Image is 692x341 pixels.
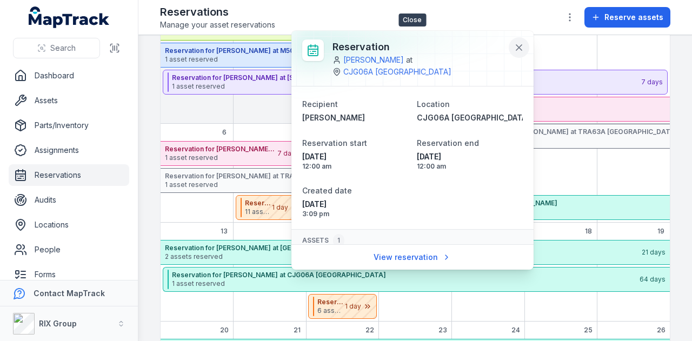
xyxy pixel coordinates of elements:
span: 11 assets reserved [245,208,271,216]
strong: Reservation for [PERSON_NAME] at CJG06A [GEOGRAPHIC_DATA] [172,271,638,279]
button: Reservation for [PERSON_NAME] at SCJV01A [PERSON_NAME] [GEOGRAPHIC_DATA][PERSON_NAME]11 assets re... [236,195,304,220]
span: 1 asset reserved [165,153,276,162]
span: 26 [657,326,666,335]
button: Reservation for [PERSON_NAME] at TRA63A [GEOGRAPHIC_DATA]1 asset reserved8 days [161,168,522,193]
span: 19 [657,227,664,236]
strong: Reservation for [PERSON_NAME] at [STREET_ADDRESS] [172,73,640,82]
span: 6 assets reserved [317,306,344,315]
span: [DATE] [417,151,523,162]
button: Reserve assets [584,7,670,28]
a: Dashboard [9,65,129,86]
time: 13/10/2025, 12:00:00 am [302,151,408,171]
strong: Reservation for [PERSON_NAME] at [GEOGRAPHIC_DATA][PERSON_NAME] [165,244,641,252]
a: MapTrack [29,6,110,28]
span: 25 [584,326,593,335]
span: 3:09 pm [302,210,408,218]
button: Reservation for [PERSON_NAME] at [STREET_ADDRESS]1 asset reserved7 days [163,70,668,95]
span: 12:00 am [417,162,523,171]
h2: Reservations [160,4,275,19]
a: Assets [9,90,129,111]
span: [DATE] [302,151,408,162]
span: Search [50,43,76,54]
strong: Reservation for [PERSON_NAME] at TRA63A [GEOGRAPHIC_DATA] [165,172,495,180]
span: 12:00 am [302,162,408,171]
span: 1 asset reserved [172,82,640,91]
span: 6 [222,128,227,137]
strong: Reservation for [PERSON_NAME] [317,298,344,306]
strong: Reservation for [PERSON_NAME] at M506S M8 and M5E Mainline Tunnels [165,46,349,55]
span: Assets [302,234,344,247]
span: 1 asset reserved [165,180,495,189]
span: Created date [302,186,352,195]
span: [DATE] [302,199,408,210]
span: 21 [294,326,301,335]
strong: Contact MapTrack [34,289,105,298]
span: Reservation start [302,138,367,148]
h3: Reservation [332,39,505,55]
strong: Reservation for [PERSON_NAME] at GAM05A Rosehill [165,145,276,153]
a: CJG06A [GEOGRAPHIC_DATA] [343,66,451,77]
strong: RIX Group [39,319,77,328]
span: Location [417,99,450,109]
div: 1 [333,234,344,247]
span: Reservation end [417,138,479,148]
a: Audits [9,189,129,211]
time: 03/09/2025, 3:09:24 pm [302,199,408,218]
span: 1 asset reserved [165,55,349,64]
a: [PERSON_NAME] [302,112,408,123]
span: Close [398,14,426,26]
button: Reservation for [PERSON_NAME] at M506S M8 and M5E Mainline Tunnels1 asset reserved4 days [161,43,377,68]
span: 23 [438,326,447,335]
span: 22 [365,326,374,335]
span: CJG06A [GEOGRAPHIC_DATA] [417,113,529,122]
button: Reservation for [PERSON_NAME]6 assets reserved1 day [308,294,377,319]
a: Locations [9,214,129,236]
a: CJG06A [GEOGRAPHIC_DATA] [417,112,523,123]
a: Reservations [9,164,129,186]
a: View reservation [367,247,458,268]
a: Assignments [9,139,129,161]
span: 1 asset reserved [172,279,638,288]
a: [PERSON_NAME] [343,55,404,65]
span: 2 assets reserved [165,252,641,261]
span: 20 [220,326,229,335]
a: Parts/Inventory [9,115,129,136]
a: People [9,239,129,260]
a: Forms [9,264,129,285]
span: at [406,55,412,65]
span: 18 [585,227,592,236]
span: Reserve assets [604,12,663,23]
span: Manage your asset reservations [160,19,275,30]
span: 13 [221,227,228,236]
span: 24 [511,326,520,335]
button: Reservation for [PERSON_NAME] at [GEOGRAPHIC_DATA][PERSON_NAME]2 assets reserved21 days [161,240,670,265]
strong: Reservation for [PERSON_NAME] at SCJV01A [PERSON_NAME] [GEOGRAPHIC_DATA][PERSON_NAME] [245,199,271,208]
time: 15/12/2025, 12:00:00 am [417,151,523,171]
button: Reservation for [PERSON_NAME] at GAM05A Rosehill1 asset reserved7 days [161,141,304,166]
button: Reservation for [PERSON_NAME] at CJG06A [GEOGRAPHIC_DATA]1 asset reserved64 days [163,267,670,292]
span: Recipient [302,99,338,109]
button: Search [13,38,100,58]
